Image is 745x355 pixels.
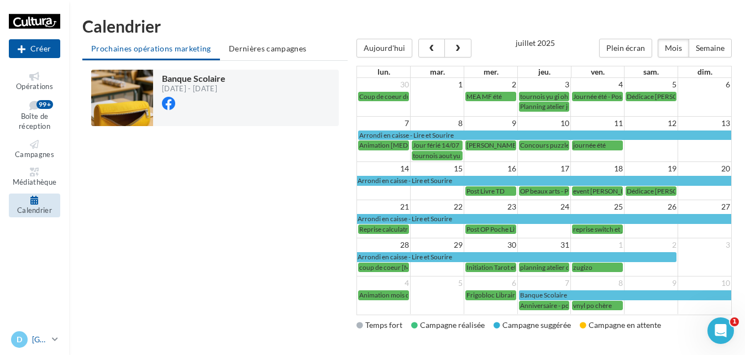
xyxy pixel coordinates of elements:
span: Banque Scolaire [162,73,225,83]
span: Animation [MEDICAL_DATA] - post du 7/07 [359,141,485,149]
div: [DATE] - [DATE] [162,85,225,92]
span: Arrondi en caisse - Lire et Sourire [359,131,454,139]
td: 6 [678,78,731,91]
td: 15 [411,162,464,176]
a: tournois yu gi oh [519,92,570,101]
span: Arrondi en caisse - Lire et Sourire [358,215,452,223]
td: 5 [625,78,678,91]
td: 30 [464,238,518,252]
td: 8 [411,117,464,130]
a: Arrondi en caisse - Lire et Sourire [357,252,676,262]
td: 20 [678,162,731,176]
th: lun. [357,66,411,77]
a: tournois aout yu gi [412,151,463,160]
button: Créer [9,39,60,58]
span: tournois yu gi oh [520,92,568,101]
a: Animation mois d'aout - post du 4/08 [358,290,409,300]
a: Arrondi en caisse - Lire et Sourire [357,214,731,223]
td: 10 [517,117,571,130]
button: Semaine [689,39,732,58]
span: Dédicace [PERSON_NAME] ([DATE]) [627,92,733,101]
td: 22 [411,200,464,214]
span: Concours puzzle - post du 10/07 [520,141,614,149]
span: 1 [730,317,739,326]
a: OP beaux arts - Post du 17/06 [519,186,570,196]
td: 9 [464,117,518,130]
span: Jour férié 14/07 [413,141,459,149]
td: 13 [678,117,731,130]
span: Animation mois d'aout - post du 4/08 [359,291,465,299]
span: Coup de coeur du mois [MEDICAL_DATA] - Post du 30/06 [359,92,524,101]
span: Post Livre TD [466,187,505,195]
a: coup de coeur [MEDICAL_DATA] - post du 28/07 [358,263,409,272]
td: 12 [625,117,678,130]
a: Initiation Tarot et cartomancie Julien EP (Livre) [465,263,516,272]
a: Animation [MEDICAL_DATA] - post du 7/07 [358,140,409,150]
span: Campagnes [15,150,54,159]
span: D [17,334,22,345]
td: 18 [571,162,625,176]
span: Frigobloc Librairie [466,291,520,299]
td: 27 [678,200,731,214]
span: OP beaux arts - Post du 17/06 [520,187,605,195]
a: journée été [572,140,623,150]
td: 10 [678,276,731,290]
a: planning atelier du mois d'aout - post du 31/07 [519,263,570,272]
td: 3 [517,78,571,91]
td: 4 [571,78,625,91]
span: tournois aout yu gi [413,152,466,160]
div: Campagne suggérée [494,320,571,331]
span: Journée été - Post du 4/07 [573,92,648,101]
a: Anniversaire - post du 7/08 [519,301,570,310]
div: Temps fort [356,320,402,331]
a: Arrondi en caisse - Lire et Sourire [358,130,731,140]
td: 31 [517,238,571,252]
td: 21 [357,200,411,214]
td: 9 [625,276,678,290]
a: Frigobloc Librairie [465,290,516,300]
a: event [PERSON_NAME] [572,186,623,196]
span: event [PERSON_NAME] [573,187,642,195]
span: coup de coeur [MEDICAL_DATA] - post du 28/07 [359,263,500,272]
span: Reprise calculatrice - post du 21/07 [359,225,461,233]
td: 3 [678,238,731,252]
span: Opérations [16,82,53,91]
a: Arrondi en caisse - Lire et Sourire [357,176,731,185]
span: Médiathèque [13,178,57,187]
h1: Calendrier [82,18,732,34]
span: zugizo [573,263,592,272]
iframe: Intercom live chat [707,317,734,344]
a: Post Livre TD [465,186,516,196]
h2: juillet 2025 [516,39,555,47]
span: Initiation Tarot et cartomancie Julien EP (Livre) [466,263,601,272]
span: Banque Scolaire [520,291,567,299]
td: 1 [411,78,464,91]
span: Arrondi en caisse - Lire et Sourire [358,253,452,261]
a: MEA MF été [465,92,516,101]
span: reprise switch et jeux vidéo [573,225,650,233]
a: Boîte de réception99+ [9,98,60,133]
a: Reprise calculatrice - post du 21/07 [358,225,409,234]
a: Post OP Poche Livre [465,225,516,234]
a: Dédicace [PERSON_NAME] ([DATE]) [626,186,676,196]
span: planning atelier du mois d'aout - post du 31/07 [520,263,653,272]
a: Jour férié 14/07 [412,140,463,150]
a: Banque Scolaire [519,290,731,300]
button: Mois [658,39,689,58]
td: 5 [411,276,464,290]
td: 2 [464,78,518,91]
span: journée été [573,141,606,149]
td: 14 [357,162,411,176]
a: Planning atelier juillet - Post du 3/07 [519,102,570,111]
td: 4 [357,276,411,290]
td: 28 [357,238,411,252]
th: ven. [571,66,625,77]
div: Nouvelle campagne [9,39,60,58]
a: vnyl po chère [572,301,623,310]
a: reprise switch et jeux vidéo [572,225,623,234]
span: Planning atelier juillet - Post du 3/07 [520,102,623,111]
span: Prochaines opérations marketing [91,44,211,53]
a: zugizo [572,263,623,272]
td: 17 [517,162,571,176]
td: 2 [625,238,678,252]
